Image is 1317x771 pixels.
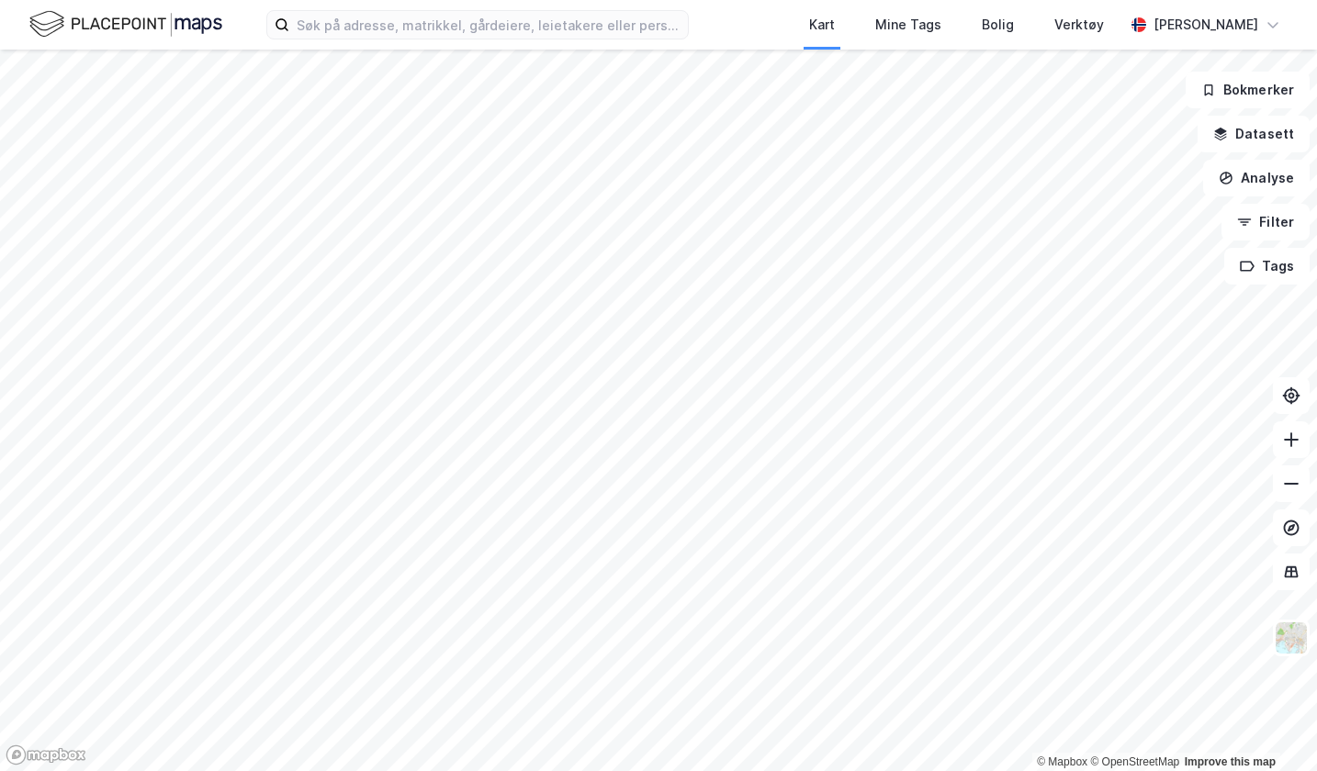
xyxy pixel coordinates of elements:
button: Filter [1221,204,1310,240]
div: Kontrollprogram for chat [1225,683,1317,771]
a: Mapbox homepage [6,744,86,765]
img: logo.f888ab2527a4732fd821a326f86c7f29.svg [29,8,222,40]
a: Mapbox [1037,755,1087,768]
div: [PERSON_NAME] [1154,14,1258,36]
div: Mine Tags [875,14,941,36]
div: Kart [809,14,835,36]
button: Analyse [1203,160,1310,196]
img: Z [1274,620,1309,655]
iframe: Chat Widget [1225,683,1317,771]
button: Datasett [1198,116,1310,152]
div: Bolig [982,14,1014,36]
div: Verktøy [1054,14,1104,36]
button: Tags [1224,248,1310,285]
a: OpenStreetMap [1090,755,1179,768]
input: Søk på adresse, matrikkel, gårdeiere, leietakere eller personer [289,11,688,39]
a: Improve this map [1185,755,1276,768]
button: Bokmerker [1186,72,1310,108]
